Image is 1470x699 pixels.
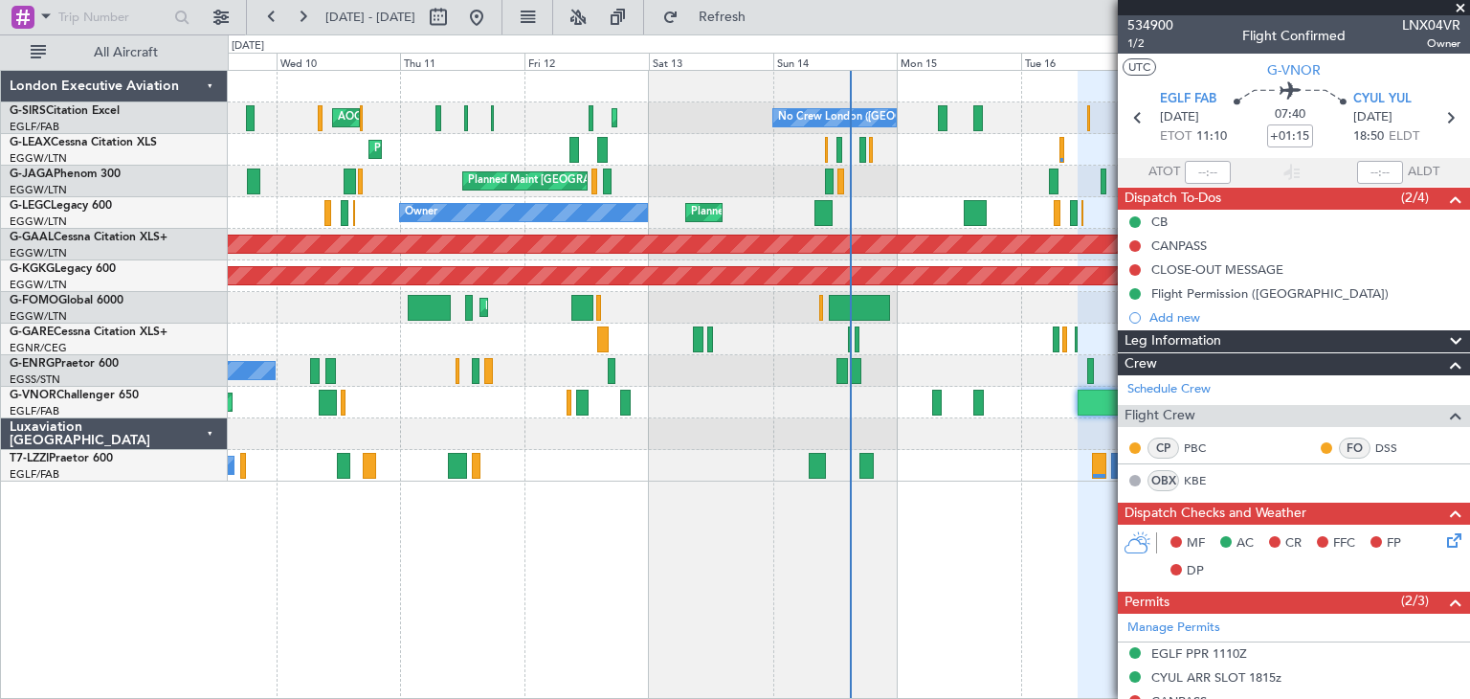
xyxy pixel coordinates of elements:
div: Thu 11 [400,53,524,70]
div: Flight Permission ([GEOGRAPHIC_DATA]) [1151,285,1389,302]
div: Wed 10 [277,53,401,70]
div: No Crew London ([GEOGRAPHIC_DATA]) [778,103,981,132]
a: EGGW/LTN [10,309,67,324]
div: Add new [1149,309,1460,326]
span: T7-LZZI [10,453,49,464]
a: EGLF/FAB [10,404,59,418]
span: 07:40 [1275,105,1305,124]
div: Planned Maint [GEOGRAPHIC_DATA] ([GEOGRAPHIC_DATA]) [374,135,676,164]
span: (2/3) [1401,591,1429,611]
span: ETOT [1160,127,1192,147]
span: FFC [1333,534,1355,553]
span: 18:50 [1353,127,1384,147]
a: G-GAALCessna Citation XLS+ [10,232,167,243]
a: KBE [1184,472,1227,489]
span: AC [1236,534,1254,553]
div: Owner [405,198,437,227]
span: Crew [1125,353,1157,375]
a: EGNR/CEG [10,341,67,355]
span: Dispatch To-Dos [1125,188,1221,210]
span: G-VNOR [1267,60,1321,80]
a: EGGW/LTN [10,151,67,166]
div: EGLF PPR 1110Z [1151,645,1247,662]
a: EGGW/LTN [10,278,67,292]
span: DP [1187,562,1204,581]
span: Owner [1402,35,1460,52]
div: Sun 14 [773,53,898,70]
span: G-SIRS [10,105,46,117]
span: [DATE] [1353,108,1392,127]
div: [DATE] [232,38,264,55]
span: CYUL YUL [1353,90,1412,109]
button: Refresh [654,2,768,33]
div: Tue 16 [1021,53,1146,70]
span: FP [1387,534,1401,553]
span: 11:10 [1196,127,1227,147]
span: [DATE] [1160,108,1199,127]
div: FO [1339,438,1370,459]
div: CB [1151,214,1168,230]
div: Flight Confirmed [1242,26,1346,46]
span: G-JAGA [10,169,54,180]
span: All Aircraft [50,46,202,59]
a: EGLF/FAB [10,467,59,482]
span: G-VNOR [10,390,56,401]
a: EGGW/LTN [10,183,67,197]
span: G-LEGC [10,200,51,212]
span: Permits [1125,592,1169,614]
span: G-GAAL [10,232,54,243]
div: Planned Maint [GEOGRAPHIC_DATA] ([GEOGRAPHIC_DATA]) [468,167,769,195]
span: MF [1187,534,1205,553]
div: Sat 13 [649,53,773,70]
span: G-GARE [10,327,54,338]
a: G-LEGCLegacy 600 [10,200,112,212]
span: 1/2 [1127,35,1173,52]
a: EGGW/LTN [10,246,67,260]
span: G-LEAX [10,137,51,148]
a: EGSS/STN [10,372,60,387]
span: ATOT [1148,163,1180,182]
input: Trip Number [58,3,168,32]
a: G-SIRSCitation Excel [10,105,120,117]
span: G-KGKG [10,263,55,275]
span: Refresh [682,11,763,24]
div: Mon 15 [897,53,1021,70]
span: LNX04VR [1402,15,1460,35]
span: G-ENRG [10,358,55,370]
span: EGLF FAB [1160,90,1216,109]
a: DSS [1375,440,1418,457]
a: G-ENRGPraetor 600 [10,358,119,370]
a: EGLF/FAB [10,120,59,134]
span: Leg Information [1125,330,1221,352]
div: CYUL ARR SLOT 1815z [1151,669,1281,686]
a: G-LEAXCessna Citation XLS [10,137,157,148]
div: CP [1147,438,1179,459]
button: UTC [1123,58,1156,76]
a: T7-LZZIPraetor 600 [10,453,113,464]
a: G-JAGAPhenom 300 [10,169,121,180]
span: CR [1285,534,1302,553]
span: G-FOMO [10,295,58,306]
div: CANPASS [1151,237,1207,254]
a: PBC [1184,440,1227,457]
div: CLOSE-OUT MESSAGE [1151,261,1283,278]
span: Dispatch Checks and Weather [1125,503,1306,525]
div: Planned Maint [GEOGRAPHIC_DATA] ([GEOGRAPHIC_DATA]) [485,293,787,322]
span: ALDT [1408,163,1439,182]
span: (2/4) [1401,188,1429,208]
a: EGGW/LTN [10,214,67,229]
a: G-KGKGLegacy 600 [10,263,116,275]
div: AOG Maint [PERSON_NAME] [338,103,483,132]
span: [DATE] - [DATE] [325,9,415,26]
a: Manage Permits [1127,619,1220,638]
div: Planned Maint [GEOGRAPHIC_DATA] ([GEOGRAPHIC_DATA]) [691,198,992,227]
span: 534900 [1127,15,1173,35]
div: Fri 12 [524,53,649,70]
a: G-VNORChallenger 650 [10,390,139,401]
span: Flight Crew [1125,405,1195,427]
span: ELDT [1389,127,1419,147]
input: --:-- [1185,161,1231,184]
a: G-FOMOGlobal 6000 [10,295,123,306]
div: OBX [1147,470,1179,491]
a: G-GARECessna Citation XLS+ [10,327,167,338]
